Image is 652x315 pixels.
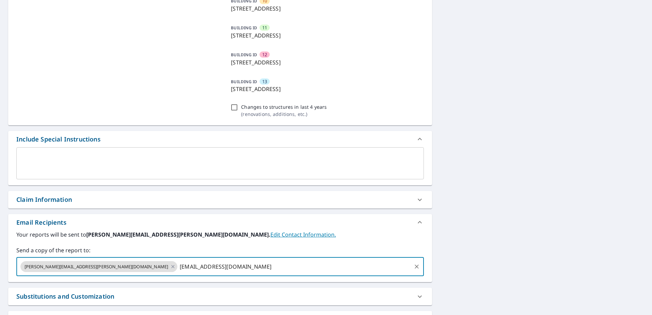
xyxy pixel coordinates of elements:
[20,261,177,272] div: [PERSON_NAME][EMAIL_ADDRESS][PERSON_NAME][DOMAIN_NAME]
[262,51,267,58] span: 12
[8,214,432,230] div: Email Recipients
[231,52,257,58] p: BUILDING ID
[231,31,421,40] p: [STREET_ADDRESS]
[270,231,336,238] a: EditContactInfo
[86,231,270,238] b: [PERSON_NAME][EMAIL_ADDRESS][PERSON_NAME][DOMAIN_NAME].
[241,110,327,118] p: ( renovations, additions, etc. )
[16,230,424,239] label: Your reports will be sent to
[262,78,267,85] span: 13
[241,103,327,110] p: Changes to structures in last 4 years
[8,191,432,208] div: Claim Information
[231,58,421,66] p: [STREET_ADDRESS]
[16,218,66,227] div: Email Recipients
[16,195,72,204] div: Claim Information
[231,79,257,85] p: BUILDING ID
[412,262,421,271] button: Clear
[8,288,432,305] div: Substitutions and Customization
[231,4,421,13] p: [STREET_ADDRESS]
[16,292,114,301] div: Substitutions and Customization
[8,131,432,147] div: Include Special Instructions
[231,85,421,93] p: [STREET_ADDRESS]
[262,25,267,31] span: 11
[16,246,424,254] label: Send a copy of the report to:
[231,25,257,31] p: BUILDING ID
[16,135,101,144] div: Include Special Instructions
[20,264,172,270] span: [PERSON_NAME][EMAIL_ADDRESS][PERSON_NAME][DOMAIN_NAME]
